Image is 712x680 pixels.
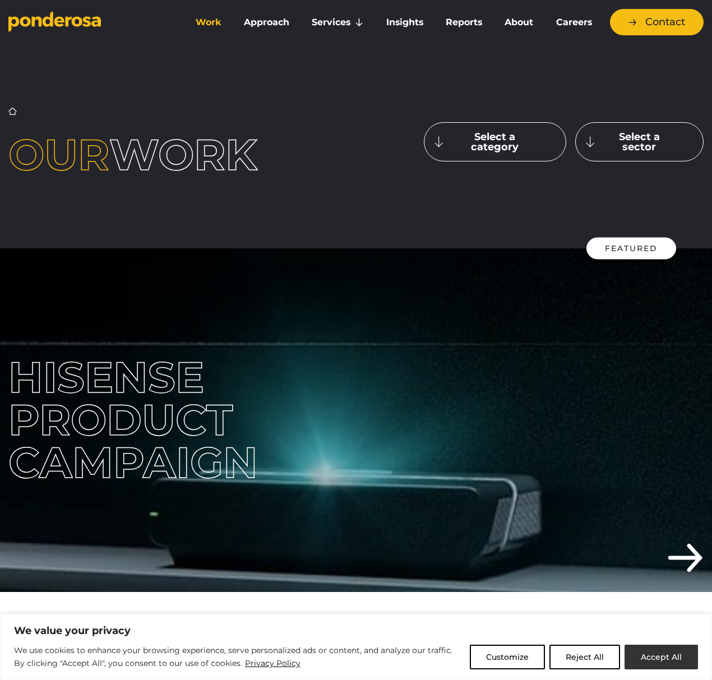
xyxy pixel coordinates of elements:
a: Reports [437,11,491,34]
a: Approach [235,11,298,34]
h1: work [8,133,288,176]
p: We use cookies to enhance your browsing experience, serve personalized ads or content, and analyz... [14,644,461,670]
a: Contact [610,9,704,35]
button: Reject All [549,645,620,669]
a: Insights [377,11,432,34]
a: Go to homepage [8,11,170,34]
a: About [496,11,542,34]
button: Select a category [424,122,566,161]
a: Careers [547,11,601,34]
a: Services [303,11,372,34]
span: Our [8,128,109,181]
button: Select a sector [575,122,704,161]
button: Accept All [625,645,698,669]
a: Work [187,11,230,34]
p: We value your privacy [14,624,698,637]
div: Hisense Product Campaign [8,356,348,484]
a: Privacy Policy [244,656,301,670]
div: Featured [586,237,676,259]
button: Customize [470,645,545,669]
a: Home [8,107,17,115]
